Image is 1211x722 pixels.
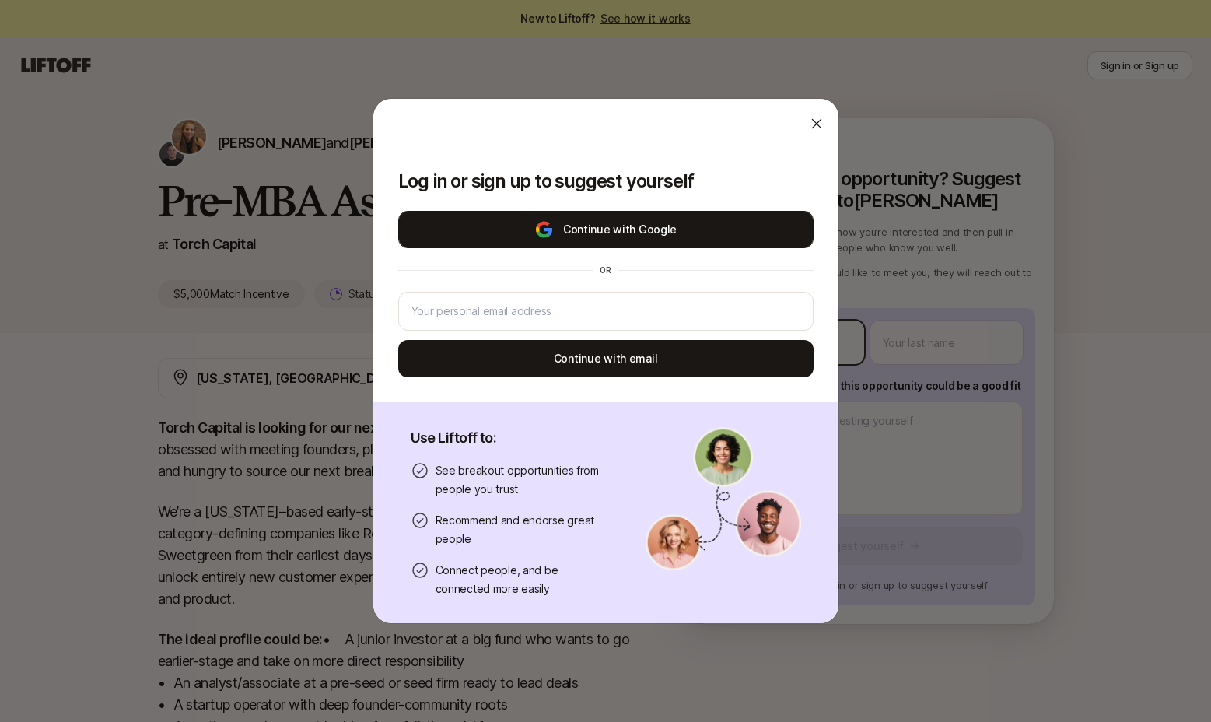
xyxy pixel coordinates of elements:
p: Use Liftoff to: [411,427,608,449]
p: See breakout opportunities from people you trust [436,461,608,499]
img: google-logo [534,220,554,239]
img: signup-banner [646,427,801,570]
div: or [593,264,618,276]
p: Connect people, and be connected more easily [436,561,608,598]
p: Recommend and endorse great people [436,511,608,549]
input: Your personal email address [411,302,800,321]
button: Continue with Google [398,211,814,248]
p: Log in or sign up to suggest yourself [398,170,814,192]
button: Continue with email [398,340,814,377]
